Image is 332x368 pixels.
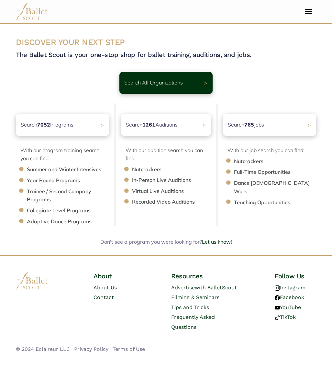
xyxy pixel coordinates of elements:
[21,121,73,129] p: Search Programs
[94,294,114,300] a: Contact
[94,284,117,291] a: About Us
[275,315,280,320] img: tiktok logo
[171,294,219,300] a: Filming & Seminars
[27,217,116,226] li: Adaptive Dance Programs
[275,305,280,310] img: youtube logo
[204,80,207,86] span: >
[308,122,311,128] span: >
[121,114,211,136] a: Search1261Auditions>
[275,294,304,300] a: Facebook
[228,121,264,129] p: Search Jobs
[16,345,70,353] li: © 2024 Eclaireur LLC
[301,8,316,15] button: Toggle navigation
[101,122,104,128] span: >
[113,346,145,352] a: Terms of Use
[275,295,280,300] img: facebook logo
[16,37,316,48] h3: DISCOVER YOUR NEXT STEP
[132,165,217,174] li: Nutcrackers
[203,122,206,128] span: >
[27,206,116,215] li: Collegiate Level Programs
[74,346,108,352] a: Privacy Policy
[16,114,109,136] a: Search7052Programs >
[27,176,116,185] li: Year Round Programs
[37,121,50,128] b: 7052
[275,272,316,280] h4: Follow Us
[234,168,323,176] li: Full-Time Opportunities
[275,285,280,291] img: instagram logo
[132,198,217,206] li: Recorded Video Auditions
[223,114,316,136] a: Search765Jobs >
[46,238,286,246] div: Don't see a program you were looking for?
[234,179,323,195] li: Dance [DEMOGRAPHIC_DATA] Work
[171,304,209,310] a: Tips and Tricks
[275,314,296,320] a: TikTok
[94,272,135,280] h4: About
[142,121,155,128] b: 1261
[171,272,238,280] h4: Resources
[275,304,301,310] a: YouTube
[16,50,316,59] h4: The Ballet Scout is your one-stop shop for ballet training, auditions, and jobs.
[171,314,215,330] a: Frequently Asked Questions
[16,272,48,290] img: logo
[27,165,116,174] li: Summer and Winter Intensives
[195,284,237,291] span: with BalletScout
[27,187,116,204] li: Trainee / Second Company Programs
[234,157,323,166] li: Nutcrackers
[202,239,232,245] a: Let us know!
[132,187,217,195] li: Virtual Live Auditions
[124,79,183,87] p: Search All Organizations
[275,284,305,291] a: Instagram
[132,176,217,184] li: In-Person Live Auditions
[119,72,213,94] a: Search All Organizations >
[244,121,254,128] b: 765
[234,198,323,207] li: Teaching Opportunities
[227,146,316,155] p: With our job search you can find:
[126,121,178,129] p: Search Auditions
[20,146,109,163] p: With our program training search you can find:
[171,284,237,291] a: Advertisewith BalletScout
[126,146,211,163] p: With our audition search you can find:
